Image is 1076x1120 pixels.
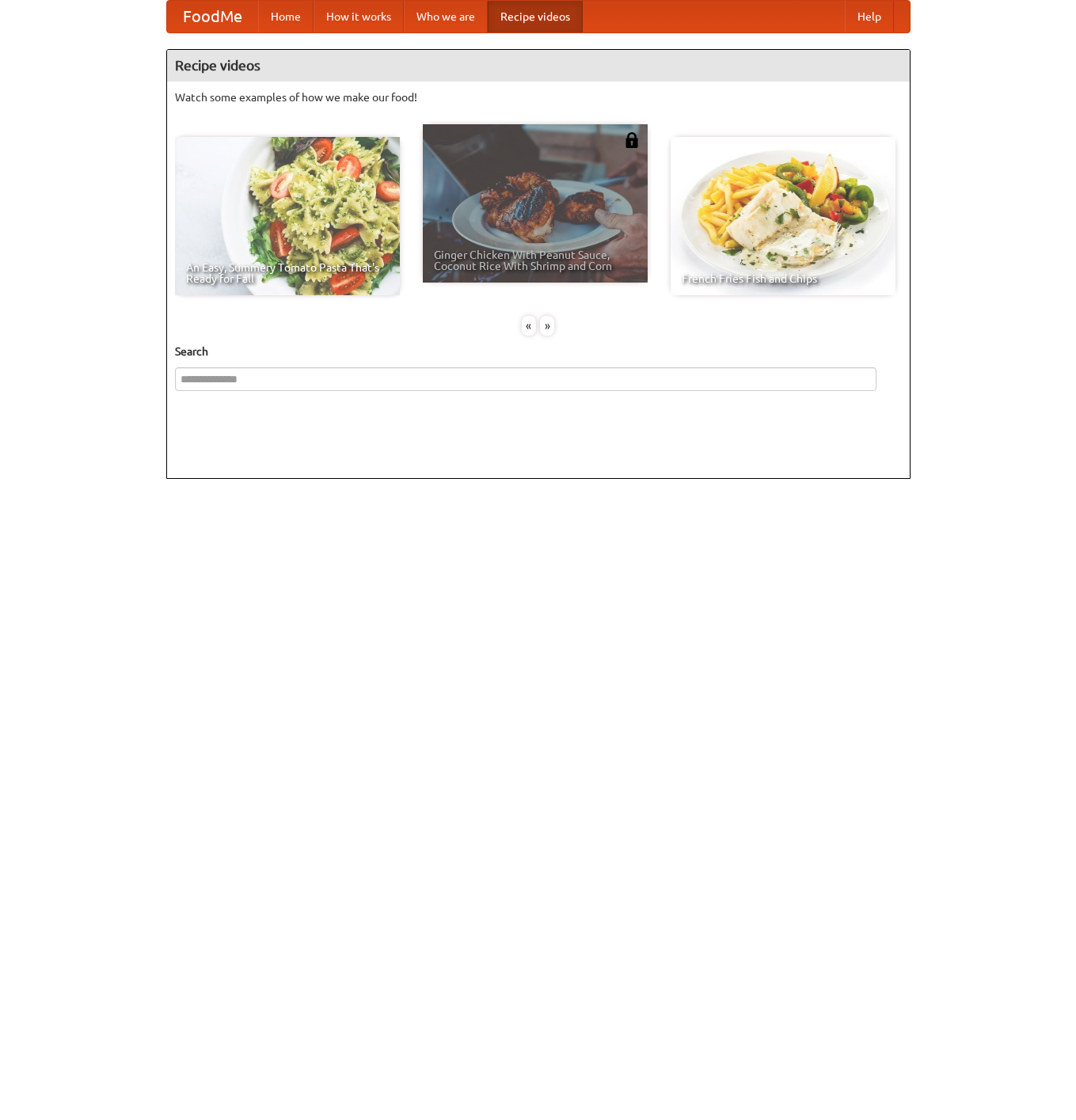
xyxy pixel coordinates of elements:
p: Watch some examples of how we make our food! [175,89,902,105]
a: French Fries Fish and Chips [671,137,895,295]
span: An Easy, Summery Tomato Pasta That's Ready for Fall [186,262,389,284]
a: An Easy, Summery Tomato Pasta That's Ready for Fall [175,137,400,295]
div: « [522,316,536,336]
h5: Search [175,344,902,359]
a: FoodMe [167,1,258,32]
a: Help [845,1,894,32]
a: How it works [314,1,404,32]
a: Recipe videos [488,1,583,32]
span: French Fries Fish and Chips [682,273,884,284]
img: 483408.png [624,132,640,148]
div: » [540,316,554,336]
h4: Recipe videos [167,50,910,82]
a: Who we are [404,1,488,32]
a: Home [258,1,314,32]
